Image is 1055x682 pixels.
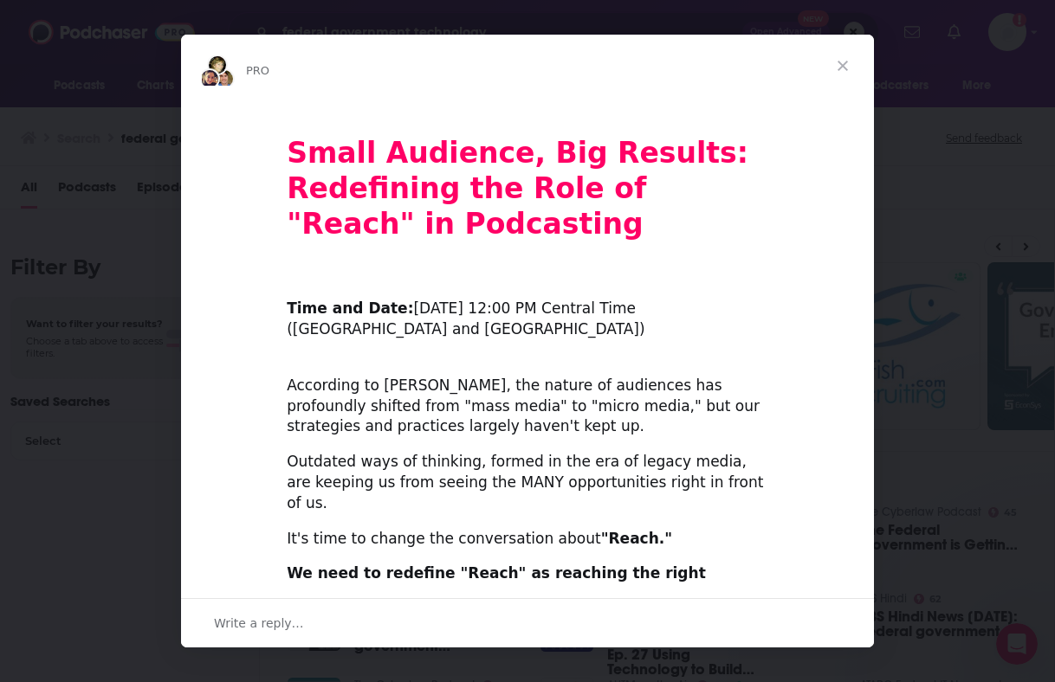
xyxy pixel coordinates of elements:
img: Dave avatar [214,68,235,89]
div: ​ [DATE] 12:00 PM Central Time ([GEOGRAPHIC_DATA] and [GEOGRAPHIC_DATA]) [287,279,768,340]
span: Close [812,35,874,97]
b: Time and Date: [287,299,413,317]
b: We need to redefine "Reach" as reaching the right people, not the most people. [287,564,706,602]
div: Open conversation and reply [181,598,874,647]
img: Sydney avatar [199,68,220,89]
span: PRO [246,64,269,77]
div: It's time to change the conversation about [287,529,768,550]
b: "Reach." [601,530,672,547]
div: According to [PERSON_NAME], the nature of audiences has profoundly shifted from "mass media" to "... [287,355,768,437]
div: Outdated ways of thinking, formed in the era of legacy media, are keeping us from seeing the MANY... [287,452,768,513]
b: Small Audience, Big Results: Redefining the Role of "Reach" in Podcasting [287,136,748,241]
span: Write a reply… [214,612,304,634]
img: Barbara avatar [207,55,228,75]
